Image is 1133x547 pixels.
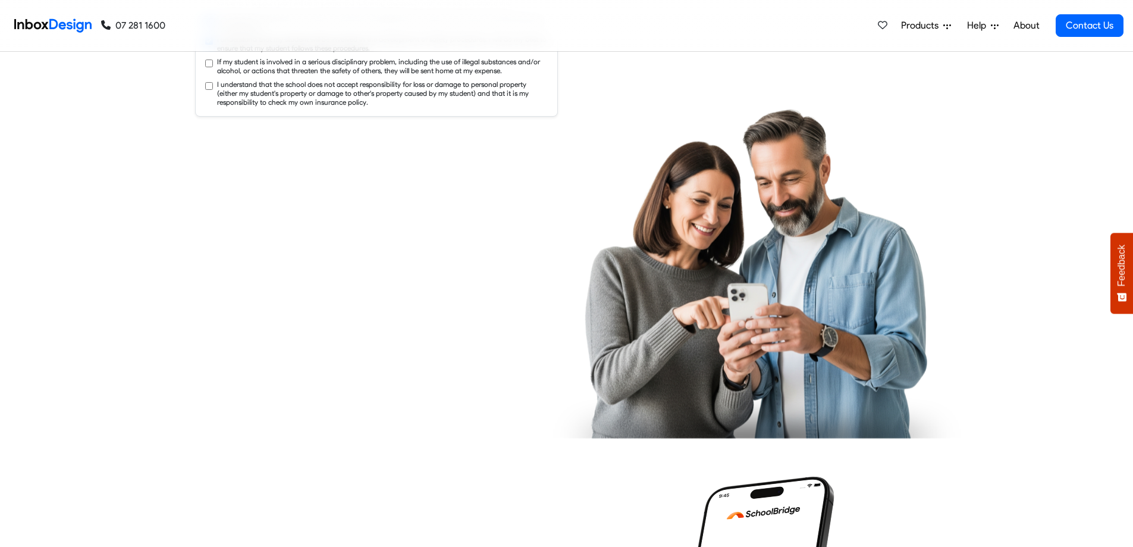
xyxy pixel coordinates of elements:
[217,80,548,107] label: I understand that the school does not accept responsibility for loss or damage to personal proper...
[896,14,956,37] a: Products
[1056,14,1123,37] a: Contact Us
[962,14,1003,37] a: Help
[967,18,991,33] span: Help
[1116,245,1127,286] span: Feedback
[553,108,961,438] img: parents_using_phone.png
[1010,14,1043,37] a: About
[101,18,165,33] a: 07 281 1600
[1110,233,1133,314] button: Feedback - Show survey
[217,57,548,75] label: If my student is involved in a serious disciplinary problem, including the use of illegal substan...
[901,18,943,33] span: Products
